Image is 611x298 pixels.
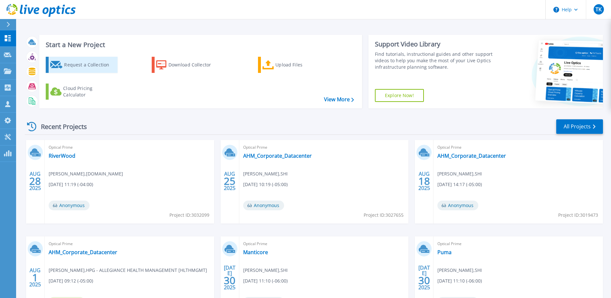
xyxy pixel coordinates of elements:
span: 18 [418,178,430,184]
a: AHM_Corporate_Datacenter [49,249,117,255]
span: Optical Prime [243,240,405,247]
span: [DATE] 10:19 (-05:00) [243,181,288,188]
span: Anonymous [243,201,284,210]
div: Upload Files [275,58,327,71]
div: AUG 2025 [418,169,430,193]
span: 28 [29,178,41,184]
a: Cloud Pricing Calculator [46,84,118,100]
span: [DATE] 11:19 (-04:00) [49,181,93,188]
span: [PERSON_NAME] , SHI [437,267,482,274]
div: Find tutorials, instructional guides and other support videos to help you make the most of your L... [375,51,494,70]
span: Optical Prime [243,144,405,151]
span: TK [596,7,602,12]
a: All Projects [556,119,603,134]
a: View More [324,96,354,103]
a: AHM_Corporate_Datacenter [243,153,312,159]
div: Recent Projects [25,119,96,134]
a: Manticore [243,249,268,255]
span: [PERSON_NAME] , SHI [243,267,288,274]
a: RiverWood [49,153,75,159]
span: Project ID: 3027655 [364,212,404,219]
span: Anonymous [49,201,90,210]
a: Upload Files [258,57,330,73]
span: Optical Prime [437,240,599,247]
span: Optical Prime [49,144,210,151]
span: [PERSON_NAME] , HPG - ALLEGIANCE HEALTH MANAGEMENT [HLTHMGMT] [49,267,207,274]
a: AHM_Corporate_Datacenter [437,153,506,159]
span: Optical Prime [437,144,599,151]
span: 25 [224,178,235,184]
div: Download Collector [168,58,220,71]
a: Request a Collection [46,57,118,73]
span: Anonymous [437,201,478,210]
h3: Start a New Project [46,41,354,48]
a: Puma [437,249,452,255]
span: [DATE] 14:17 (-05:00) [437,181,482,188]
div: [DATE] 2025 [418,266,430,289]
span: [DATE] 11:10 (-06:00) [243,277,288,284]
div: AUG 2025 [29,169,41,193]
span: [PERSON_NAME] , SHI [243,170,288,177]
span: [PERSON_NAME] , [DOMAIN_NAME] [49,170,123,177]
span: [DATE] 11:10 (-06:00) [437,277,482,284]
div: [DATE] 2025 [224,266,236,289]
a: Download Collector [152,57,224,73]
span: Project ID: 3019473 [558,212,598,219]
div: Request a Collection [64,58,116,71]
a: Explore Now! [375,89,424,102]
span: 30 [418,278,430,283]
span: [PERSON_NAME] , SHI [437,170,482,177]
span: Project ID: 3032099 [169,212,209,219]
span: 30 [224,278,235,283]
div: AUG 2025 [29,266,41,289]
span: [DATE] 09:12 (-05:00) [49,277,93,284]
span: Optical Prime [49,240,210,247]
div: Support Video Library [375,40,494,48]
div: Cloud Pricing Calculator [63,85,115,98]
span: 1 [32,275,38,280]
div: AUG 2025 [224,169,236,193]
